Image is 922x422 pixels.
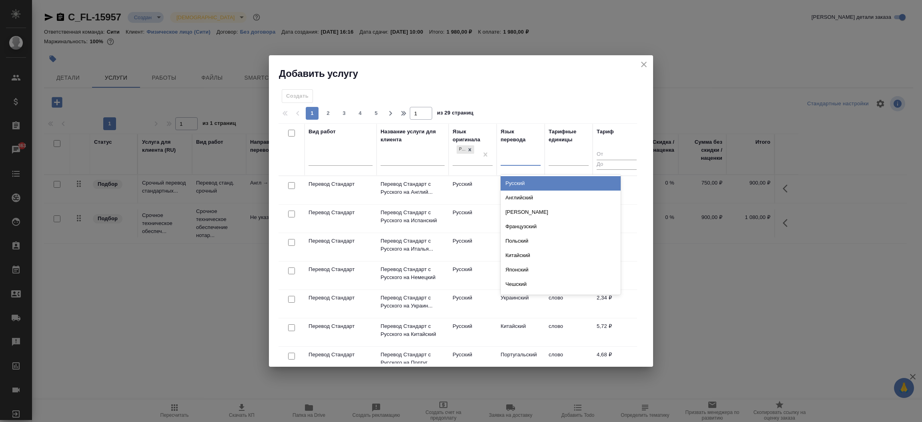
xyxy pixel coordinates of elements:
[449,318,497,346] td: Русский
[338,109,351,117] span: 3
[322,109,335,117] span: 2
[381,351,445,367] p: Перевод Стандарт с Русского на Португ...
[309,128,336,136] div: Вид работ
[501,234,621,248] div: Польский
[309,322,373,330] p: Перевод Стандарт
[449,347,497,375] td: Русский
[497,347,545,375] td: Португальский
[381,322,445,338] p: Перевод Стандарт с Русского на Китайский
[449,205,497,233] td: Русский
[354,109,367,117] span: 4
[501,291,621,306] div: Сербский
[501,191,621,205] div: Английский
[597,128,614,136] div: Тариф
[309,351,373,359] p: Перевод Стандарт
[322,107,335,120] button: 2
[449,261,497,289] td: Русский
[497,205,545,233] td: Испанский
[638,58,650,70] button: close
[497,318,545,346] td: Китайский
[497,176,545,204] td: Английский
[501,248,621,263] div: Китайский
[497,261,545,289] td: [PERSON_NAME]
[309,180,373,188] p: Перевод Стандарт
[497,290,545,318] td: Украинский
[501,176,621,191] div: Русский
[501,205,621,219] div: [PERSON_NAME]
[381,209,445,225] p: Перевод Стандарт с Русского на Испанский
[309,237,373,245] p: Перевод Стандарт
[597,160,637,170] input: До
[545,318,593,346] td: слово
[593,347,641,375] td: 4,68 ₽
[279,67,653,80] h2: Добавить услугу
[381,128,445,144] div: Название услуги для клиента
[497,233,545,261] td: Итальянский
[449,233,497,261] td: Русский
[309,265,373,273] p: Перевод Стандарт
[354,107,367,120] button: 4
[338,107,351,120] button: 3
[309,209,373,217] p: Перевод Стандарт
[453,128,493,144] div: Язык оригинала
[457,145,465,154] div: Русский
[597,150,637,160] input: От
[545,290,593,318] td: слово
[370,109,383,117] span: 5
[437,108,473,120] span: из 29 страниц
[593,290,641,318] td: 2,34 ₽
[501,219,621,234] div: Французский
[501,128,541,144] div: Язык перевода
[381,265,445,281] p: Перевод Стандарт с Русского на Немецкий
[449,176,497,204] td: Русский
[501,277,621,291] div: Чешский
[381,237,445,253] p: Перевод Стандарт с Русского на Италья...
[593,318,641,346] td: 5,72 ₽
[549,128,589,144] div: Тарифные единицы
[309,294,373,302] p: Перевод Стандарт
[381,180,445,196] p: Перевод Стандарт с Русского на Англий...
[545,347,593,375] td: слово
[449,290,497,318] td: Русский
[501,263,621,277] div: Японский
[456,145,475,155] div: Русский
[381,294,445,310] p: Перевод Стандарт с Русского на Украин...
[370,107,383,120] button: 5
